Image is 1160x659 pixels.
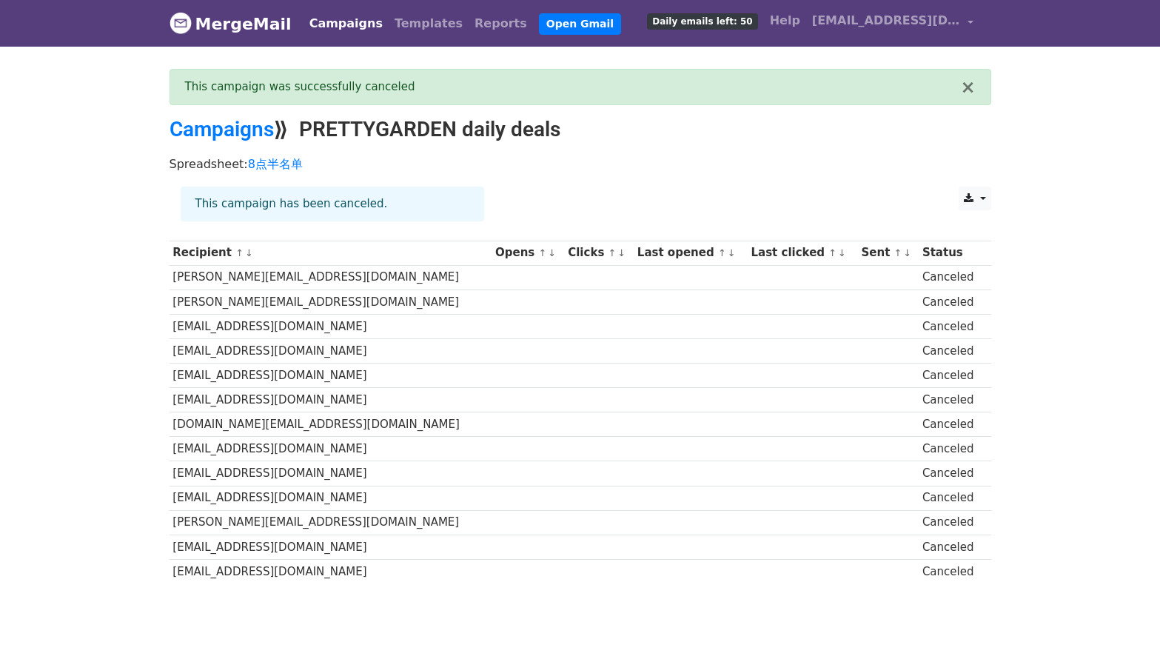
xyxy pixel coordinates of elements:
[718,247,726,258] a: ↑
[235,247,244,258] a: ↑
[389,9,469,39] a: Templates
[170,290,492,314] td: [PERSON_NAME][EMAIL_ADDRESS][DOMAIN_NAME]
[641,6,763,36] a: Daily emails left: 50
[170,156,991,172] p: Spreadsheet:
[806,6,979,41] a: [EMAIL_ADDRESS][DOMAIN_NAME]
[919,290,983,314] td: Canceled
[919,412,983,437] td: Canceled
[170,8,292,39] a: MergeMail
[728,247,736,258] a: ↓
[469,9,533,39] a: Reports
[170,338,492,363] td: [EMAIL_ADDRESS][DOMAIN_NAME]
[919,437,983,461] td: Canceled
[617,247,626,258] a: ↓
[903,247,911,258] a: ↓
[248,157,303,171] a: 8点半名单
[304,9,389,39] a: Campaigns
[170,437,492,461] td: [EMAIL_ADDRESS][DOMAIN_NAME]
[170,265,492,290] td: [PERSON_NAME][EMAIL_ADDRESS][DOMAIN_NAME]
[647,13,757,30] span: Daily emails left: 50
[170,510,492,535] td: [PERSON_NAME][EMAIL_ADDRESS][DOMAIN_NAME]
[894,247,902,258] a: ↑
[539,247,547,258] a: ↑
[548,247,556,258] a: ↓
[919,510,983,535] td: Canceled
[170,117,991,142] h2: ⟫ PRETTYGARDEN daily deals
[764,6,806,36] a: Help
[634,241,748,265] th: Last opened
[919,461,983,486] td: Canceled
[564,241,634,265] th: Clicks
[170,461,492,486] td: [EMAIL_ADDRESS][DOMAIN_NAME]
[919,338,983,363] td: Canceled
[170,486,492,510] td: [EMAIL_ADDRESS][DOMAIN_NAME]
[919,535,983,559] td: Canceled
[748,241,858,265] th: Last clicked
[919,486,983,510] td: Canceled
[170,364,492,388] td: [EMAIL_ADDRESS][DOMAIN_NAME]
[245,247,253,258] a: ↓
[838,247,846,258] a: ↓
[919,559,983,583] td: Canceled
[609,247,617,258] a: ↑
[919,388,983,412] td: Canceled
[1086,588,1160,659] div: 聊天小组件
[170,241,492,265] th: Recipient
[960,78,975,96] button: ×
[170,388,492,412] td: [EMAIL_ADDRESS][DOMAIN_NAME]
[170,12,192,34] img: MergeMail logo
[919,265,983,290] td: Canceled
[828,247,837,258] a: ↑
[170,535,492,559] td: [EMAIL_ADDRESS][DOMAIN_NAME]
[170,559,492,583] td: [EMAIL_ADDRESS][DOMAIN_NAME]
[185,78,961,96] div: This campaign was successfully canceled
[1086,588,1160,659] iframe: Chat Widget
[919,241,983,265] th: Status
[492,241,564,265] th: Opens
[919,364,983,388] td: Canceled
[170,117,274,141] a: Campaigns
[812,12,960,30] span: [EMAIL_ADDRESS][DOMAIN_NAME]
[539,13,621,35] a: Open Gmail
[919,314,983,338] td: Canceled
[170,412,492,437] td: [DOMAIN_NAME][EMAIL_ADDRESS][DOMAIN_NAME]
[858,241,919,265] th: Sent
[170,314,492,338] td: [EMAIL_ADDRESS][DOMAIN_NAME]
[181,187,484,221] div: This campaign has been canceled.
